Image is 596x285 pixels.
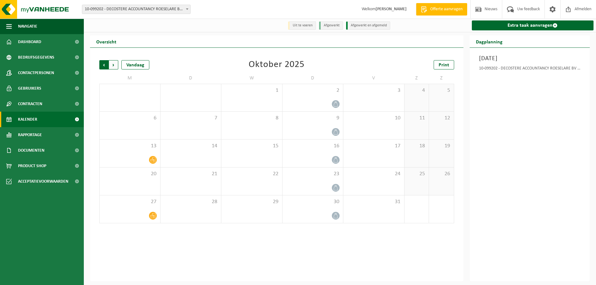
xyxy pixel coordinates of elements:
[404,73,429,84] td: Z
[103,171,157,177] span: 20
[18,34,41,50] span: Dashboard
[224,171,279,177] span: 22
[432,115,450,122] span: 12
[376,7,407,11] strong: [PERSON_NAME]
[18,127,42,143] span: Rapportage
[18,112,37,127] span: Kalender
[479,54,581,63] h3: [DATE]
[286,87,340,94] span: 2
[164,115,218,122] span: 7
[286,143,340,149] span: 16
[90,35,123,47] h2: Overzicht
[99,73,160,84] td: M
[429,6,464,12] span: Offerte aanvragen
[224,143,279,149] span: 15
[160,73,222,84] td: D
[286,115,340,122] span: 9
[408,171,426,177] span: 25
[429,73,454,84] td: Z
[472,20,594,30] a: Extra taak aanvragen
[319,21,343,30] li: Afgewerkt
[103,198,157,205] span: 27
[18,96,42,112] span: Contracten
[286,198,340,205] span: 30
[103,143,157,149] span: 13
[121,60,149,69] div: Vandaag
[432,143,450,149] span: 19
[164,143,218,149] span: 14
[470,35,509,47] h2: Dagplanning
[18,19,37,34] span: Navigatie
[416,3,467,16] a: Offerte aanvragen
[99,60,109,69] span: Vorige
[432,171,450,177] span: 26
[479,66,581,73] div: 10-099202 - DECOSTERE ACCOUNTANCY ROESELARE BV - ROESELARE
[224,198,279,205] span: 29
[346,21,390,30] li: Afgewerkt en afgemeld
[288,21,316,30] li: Uit te voeren
[109,60,118,69] span: Volgende
[18,65,54,81] span: Contactpersonen
[221,73,282,84] td: W
[82,5,191,14] span: 10-099202 - DECOSTERE ACCOUNTANCY ROESELARE BV - ROESELARE
[408,115,426,122] span: 11
[164,198,218,205] span: 28
[164,171,218,177] span: 21
[224,87,279,94] span: 1
[286,171,340,177] span: 23
[434,60,454,69] a: Print
[346,171,401,177] span: 24
[346,143,401,149] span: 17
[408,87,426,94] span: 4
[432,87,450,94] span: 5
[343,73,404,84] td: V
[18,174,68,189] span: Acceptatievoorwaarden
[103,115,157,122] span: 6
[18,158,46,174] span: Product Shop
[346,87,401,94] span: 3
[18,50,54,65] span: Bedrijfsgegevens
[18,143,44,158] span: Documenten
[18,81,41,96] span: Gebruikers
[439,63,449,68] span: Print
[82,5,190,14] span: 10-099202 - DECOSTERE ACCOUNTANCY ROESELARE BV - ROESELARE
[282,73,344,84] td: D
[249,60,305,69] div: Oktober 2025
[346,115,401,122] span: 10
[346,198,401,205] span: 31
[408,143,426,149] span: 18
[224,115,279,122] span: 8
